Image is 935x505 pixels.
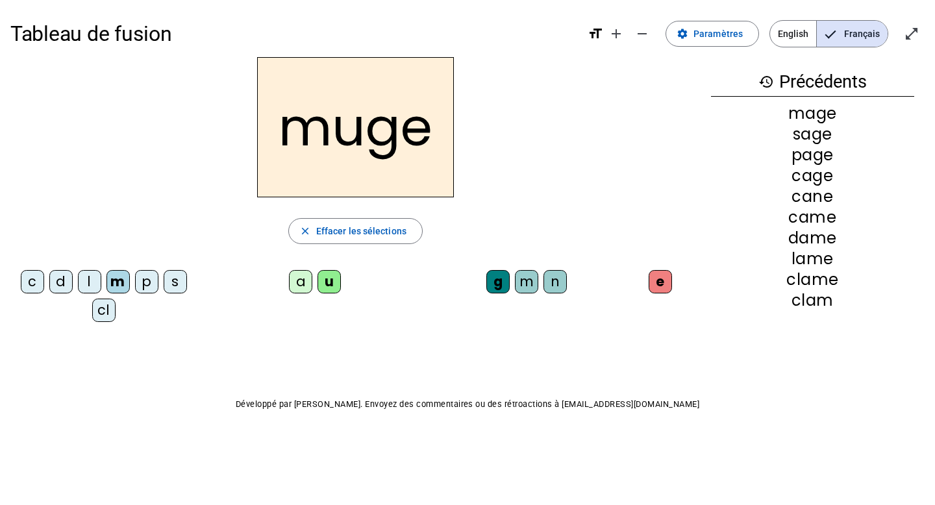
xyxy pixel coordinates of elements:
[257,57,454,197] h2: muge
[677,28,688,40] mat-icon: settings
[711,230,914,246] div: dame
[711,127,914,142] div: sage
[711,293,914,308] div: clam
[486,270,510,293] div: g
[10,397,925,412] p: Développé par [PERSON_NAME]. Envoyez des commentaires ou des rétroactions à [EMAIL_ADDRESS][DOMAI...
[608,26,624,42] mat-icon: add
[92,299,116,322] div: cl
[711,189,914,204] div: cane
[543,270,567,293] div: n
[634,26,650,42] mat-icon: remove
[10,13,577,55] h1: Tableau de fusion
[299,225,311,237] mat-icon: close
[693,26,743,42] span: Paramètres
[316,223,406,239] span: Effacer les sélections
[588,26,603,42] mat-icon: format_size
[711,106,914,121] div: mage
[49,270,73,293] div: d
[78,270,101,293] div: l
[711,147,914,163] div: page
[758,74,774,90] mat-icon: history
[666,21,759,47] button: Paramètres
[603,21,629,47] button: Augmenter la taille de la police
[629,21,655,47] button: Diminuer la taille de la police
[318,270,341,293] div: u
[711,210,914,225] div: came
[817,21,888,47] span: Français
[515,270,538,293] div: m
[711,251,914,267] div: lame
[288,218,423,244] button: Effacer les sélections
[711,68,914,97] h3: Précédents
[21,270,44,293] div: c
[164,270,187,293] div: s
[649,270,672,293] div: e
[769,20,888,47] mat-button-toggle-group: Language selection
[770,21,816,47] span: English
[135,270,158,293] div: p
[904,26,919,42] mat-icon: open_in_full
[711,168,914,184] div: cage
[899,21,925,47] button: Entrer en plein écran
[289,270,312,293] div: a
[106,270,130,293] div: m
[711,272,914,288] div: clame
